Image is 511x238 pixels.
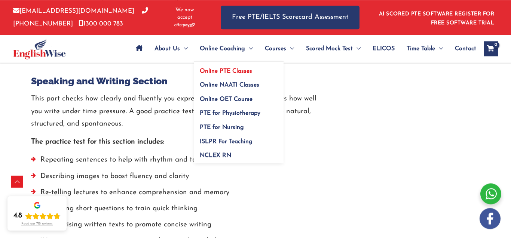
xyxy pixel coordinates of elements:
a: Online PTE Classes [194,61,284,76]
span: NCLEX RN [200,153,231,159]
span: About Us [154,36,180,62]
a: PTE for Physiotherapy [194,104,284,118]
a: NCLEX RN [194,146,284,163]
a: Online NAATI Classes [194,76,284,90]
span: Scored Mock Test [306,36,353,62]
span: Online PTE Classes [200,68,252,74]
li: Re-telling lectures to enhance comprehension and memory [31,186,322,202]
li: Describing images to boost fluency and clarity [31,170,322,186]
a: Contact [449,36,476,62]
span: Online NAATI Classes [200,82,259,88]
a: About UsMenu Toggle [149,36,194,62]
span: Online OET Course [200,96,253,102]
h2: Speaking and Writing Section [31,75,322,87]
a: AI SCORED PTE SOFTWARE REGISTER FOR FREE SOFTWARE TRIAL [379,11,495,26]
a: ISLPR For Teaching [194,132,284,146]
a: PTE for Nursing [194,118,284,132]
span: Contact [455,36,476,62]
strong: The practice test for this section includes: [31,138,164,145]
nav: Site Navigation: Main Menu [130,36,476,62]
li: Answering short questions to train quick thinking [31,202,322,219]
span: We now accept [168,6,202,21]
span: Courses [265,36,286,62]
a: 1300 000 783 [79,21,123,27]
a: CoursesMenu Toggle [259,36,300,62]
img: white-facebook.png [480,208,501,229]
li: Summarising written texts to promote concise writing [31,219,322,235]
span: Time Table [407,36,435,62]
img: Afterpay-Logo [174,23,195,27]
li: Repeating sentences to help with rhythm and tone [31,154,322,170]
p: This part checks how clearly and fluently you express your thoughts. It also tests how well you w... [31,93,322,130]
span: Menu Toggle [180,36,188,62]
span: Menu Toggle [245,36,253,62]
a: Free PTE/IELTS Scorecard Assessment [221,6,359,29]
span: ISLPR For Teaching [200,139,253,145]
span: PTE for Nursing [200,124,244,130]
span: Menu Toggle [435,36,443,62]
aside: Header Widget 1 [374,5,498,30]
a: Online CoachingMenu Toggle [194,36,259,62]
div: 4.8 [13,211,22,220]
span: PTE for Physiotherapy [200,110,260,116]
a: [EMAIL_ADDRESS][DOMAIN_NAME] [13,8,134,14]
span: ELICOS [373,36,395,62]
a: [PHONE_NUMBER] [13,8,148,27]
a: Online OET Course [194,90,284,104]
a: View Shopping Cart, empty [484,41,498,56]
span: Online Coaching [200,36,245,62]
div: Read our 718 reviews [21,222,53,226]
a: Time TableMenu Toggle [401,36,449,62]
span: Menu Toggle [353,36,361,62]
img: cropped-ew-logo [13,39,66,59]
a: ELICOS [367,36,401,62]
a: Scored Mock TestMenu Toggle [300,36,367,62]
div: Rating: 4.8 out of 5 [13,211,61,220]
span: Menu Toggle [286,36,294,62]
